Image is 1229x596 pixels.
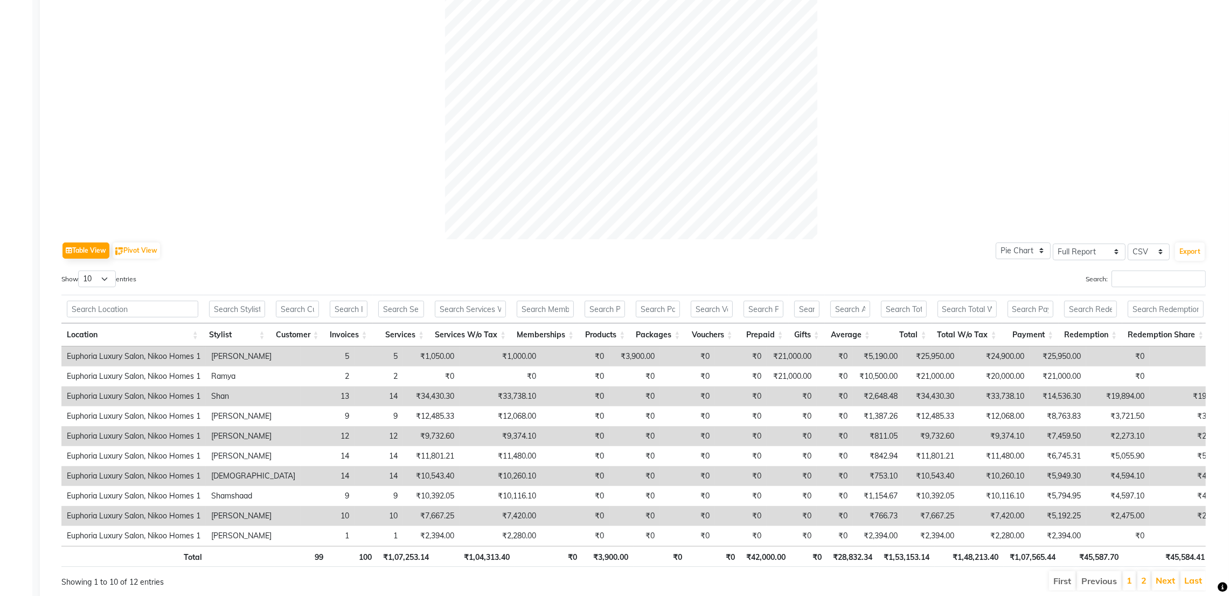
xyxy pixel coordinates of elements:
[61,506,206,526] td: Euphoria Luxury Salon, Nikoo Homes 1
[206,506,301,526] td: [PERSON_NAME]
[767,406,817,426] td: ₹0
[1112,271,1206,287] input: Search:
[460,406,541,426] td: ₹12,068.00
[585,301,625,317] input: Search Products
[1086,426,1150,446] td: ₹2,273.10
[767,526,817,546] td: ₹0
[301,346,355,366] td: 5
[1086,366,1150,386] td: ₹0
[609,346,660,366] td: ₹3,900.00
[630,323,685,346] th: Packages: activate to sort column ascending
[767,426,817,446] td: ₹0
[579,323,630,346] th: Products: activate to sort column ascending
[660,346,715,366] td: ₹0
[61,446,206,466] td: Euphoria Luxury Salon, Nikoo Homes 1
[206,386,301,406] td: Shan
[582,546,634,567] th: ₹3,900.00
[275,546,329,567] th: 99
[609,386,660,406] td: ₹0
[1086,506,1150,526] td: ₹2,475.00
[876,323,932,346] th: Total: activate to sort column ascending
[932,323,1002,346] th: Total W/o Tax: activate to sort column ascending
[1004,546,1061,567] th: ₹1,07,565.44
[541,526,609,546] td: ₹0
[403,366,460,386] td: ₹0
[301,366,355,386] td: 2
[377,546,434,567] th: ₹1,07,253.14
[767,386,817,406] td: ₹0
[685,323,738,346] th: Vouchers: activate to sort column ascending
[1128,301,1204,317] input: Search Redemption Share
[355,486,403,506] td: 9
[61,346,206,366] td: Euphoria Luxury Salon, Nikoo Homes 1
[903,406,960,426] td: ₹12,485.33
[740,546,791,567] th: ₹42,000.00
[609,366,660,386] td: ₹0
[373,323,430,346] th: Services: activate to sort column ascending
[853,466,903,486] td: ₹753.10
[1030,466,1086,486] td: ₹5,949.30
[460,386,541,406] td: ₹33,738.10
[660,466,715,486] td: ₹0
[403,386,460,406] td: ₹34,430.30
[715,446,767,466] td: ₹0
[609,426,660,446] td: ₹0
[1086,526,1150,546] td: ₹0
[206,346,301,366] td: [PERSON_NAME]
[61,570,529,588] div: Showing 1 to 10 of 12 entries
[609,446,660,466] td: ₹0
[61,271,136,287] label: Show entries
[609,486,660,506] td: ₹0
[903,346,960,366] td: ₹25,950.00
[378,301,425,317] input: Search Services
[403,406,460,426] td: ₹12,485.33
[1008,301,1054,317] input: Search Payment
[817,486,853,506] td: ₹0
[541,426,609,446] td: ₹0
[660,406,715,426] td: ₹0
[460,366,541,386] td: ₹0
[541,446,609,466] td: ₹0
[1061,546,1124,567] th: ₹45,587.70
[791,546,827,567] th: ₹0
[609,526,660,546] td: ₹0
[715,386,767,406] td: ₹0
[541,346,609,366] td: ₹0
[817,466,853,486] td: ₹0
[609,406,660,426] td: ₹0
[330,301,367,317] input: Search Invoices
[434,546,515,567] th: ₹1,04,313.40
[460,466,541,486] td: ₹10,260.10
[853,526,903,546] td: ₹2,394.00
[204,323,270,346] th: Stylist: activate to sort column ascending
[817,366,853,386] td: ₹0
[660,366,715,386] td: ₹0
[853,346,903,366] td: ₹5,190.00
[403,506,460,526] td: ₹7,667.25
[881,301,927,317] input: Search Total
[817,386,853,406] td: ₹0
[715,486,767,506] td: ₹0
[853,366,903,386] td: ₹10,500.00
[460,506,541,526] td: ₹7,420.00
[744,301,783,317] input: Search Prepaid
[115,247,123,255] img: pivot.png
[960,506,1030,526] td: ₹7,420.00
[903,526,960,546] td: ₹2,394.00
[270,323,324,346] th: Customer: activate to sort column ascending
[817,446,853,466] td: ₹0
[541,486,609,506] td: ₹0
[355,406,403,426] td: 9
[715,506,767,526] td: ₹0
[767,486,817,506] td: ₹0
[301,446,355,466] td: 14
[541,406,609,426] td: ₹0
[515,546,582,567] th: ₹0
[660,526,715,546] td: ₹0
[794,301,820,317] input: Search Gifts
[715,526,767,546] td: ₹0
[206,446,301,466] td: [PERSON_NAME]
[825,323,876,346] th: Average: activate to sort column ascending
[1127,575,1132,586] a: 1
[355,506,403,526] td: 10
